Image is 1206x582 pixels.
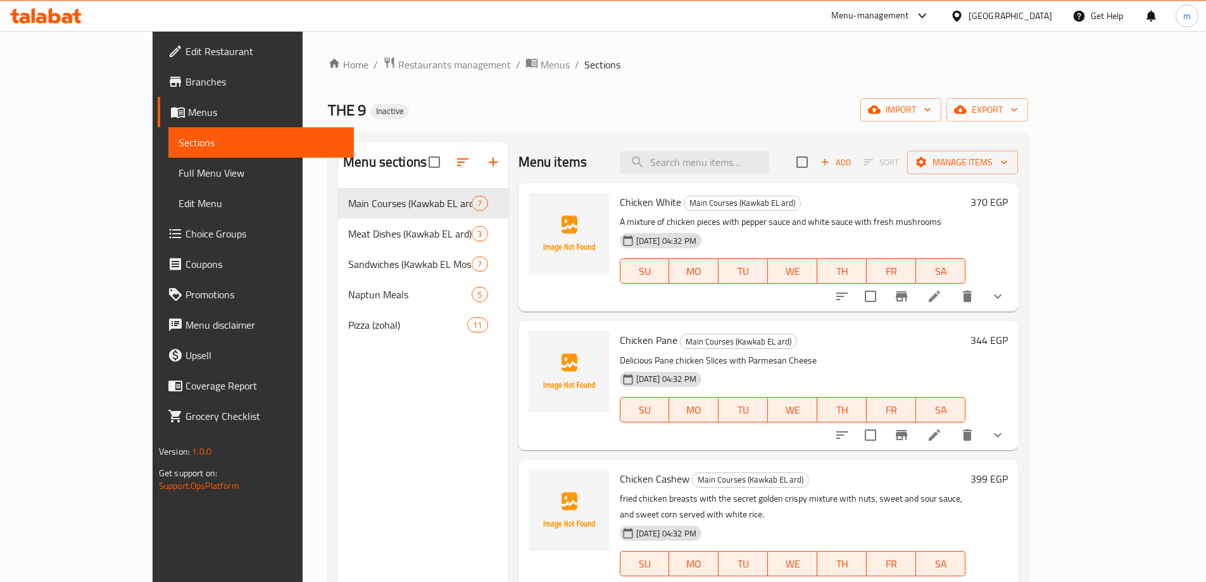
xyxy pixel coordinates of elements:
[158,340,354,370] a: Upsell
[185,74,344,89] span: Branches
[927,289,942,304] a: Edit menu item
[724,262,763,281] span: TU
[374,57,378,72] li: /
[348,317,467,332] span: Pizza (zohal)
[680,334,797,349] div: Main Courses (Kawkab EL ard)
[872,555,911,573] span: FR
[916,397,965,422] button: SA
[867,551,916,576] button: FR
[693,472,808,487] span: Main Courses (Kawkab EL ard)
[338,249,508,279] div: Sandwiches (Kawkab EL Moshtra)7
[541,57,570,72] span: Menus
[631,235,701,247] span: [DATE] 04:32 PM
[907,151,1018,174] button: Manage items
[719,551,768,576] button: TU
[983,420,1013,450] button: show more
[827,281,857,312] button: sort-choices
[348,287,472,302] span: Naptun Meals
[620,193,681,212] span: Chicken White
[917,155,1008,170] span: Manage items
[179,165,344,180] span: Full Menu View
[921,401,960,419] span: SA
[168,188,354,218] a: Edit Menu
[681,334,796,349] span: Main Courses (Kawkab EL ard)
[516,57,520,72] li: /
[472,196,487,211] div: items
[886,281,917,312] button: Branch-specific-item
[789,149,815,175] span: Select section
[625,401,665,419] span: SU
[773,401,812,419] span: WE
[185,378,344,393] span: Coverage Report
[952,281,983,312] button: delete
[575,57,579,72] li: /
[338,310,508,340] div: Pizza (zohal)11
[857,283,884,310] span: Select to update
[158,66,354,97] a: Branches
[159,465,217,481] span: Get support on:
[620,151,769,174] input: search
[529,331,610,412] img: Chicken Pane
[669,551,719,576] button: MO
[529,193,610,274] img: Chicken White
[338,218,508,249] div: Meat Dishes (Kawkab EL ard)3
[158,401,354,431] a: Grocery Checklist
[338,188,508,218] div: Main Courses (Kawkab EL ard)7
[684,196,801,211] div: Main Courses (Kawkab EL ard)
[970,331,1008,349] h6: 344 EGP
[724,401,763,419] span: TU
[620,491,966,522] p: fried chicken breasts with the secret golden crispy mixture with nuts, sweet and sour sauce, and ...
[348,226,472,241] span: Meat Dishes (Kawkab EL ard)
[192,443,211,460] span: 1.0.0
[970,193,1008,211] h6: 370 EGP
[525,56,570,73] a: Menus
[620,331,677,350] span: Chicken Pane
[674,555,713,573] span: MO
[867,258,916,284] button: FR
[768,258,817,284] button: WE
[815,153,856,172] span: Add item
[827,420,857,450] button: sort-choices
[817,397,867,422] button: TH
[674,401,713,419] span: MO
[916,551,965,576] button: SA
[472,258,487,270] span: 7
[768,397,817,422] button: WE
[957,102,1018,118] span: export
[185,256,344,272] span: Coupons
[158,218,354,249] a: Choice Groups
[383,56,511,73] a: Restaurants management
[468,319,487,331] span: 11
[348,196,472,211] div: Main Courses (Kawkab EL ard)
[773,555,812,573] span: WE
[185,226,344,241] span: Choice Groups
[822,262,862,281] span: TH
[817,258,867,284] button: TH
[185,348,344,363] span: Upsell
[179,135,344,150] span: Sections
[631,528,701,540] span: [DATE] 04:32 PM
[529,470,610,551] img: Chicken Cashew
[822,555,862,573] span: TH
[371,104,409,119] div: Inactive
[448,147,478,177] span: Sort sections
[1183,9,1191,23] span: m
[719,397,768,422] button: TU
[692,472,809,488] div: Main Courses (Kawkab EL ard)
[398,57,511,72] span: Restaurants management
[773,262,812,281] span: WE
[185,317,344,332] span: Menu disclaimer
[620,469,689,488] span: Chicken Cashew
[625,262,665,281] span: SU
[478,147,508,177] button: Add section
[946,98,1028,122] button: export
[872,262,911,281] span: FR
[983,281,1013,312] button: show more
[620,214,966,230] p: A mixture of chicken pieces with pepper sauce and white sauce with fresh mushrooms
[970,470,1008,488] h6: 399 EGP
[684,196,800,210] span: Main Courses (Kawkab EL ard)
[620,258,670,284] button: SU
[669,258,719,284] button: MO
[371,106,409,117] span: Inactive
